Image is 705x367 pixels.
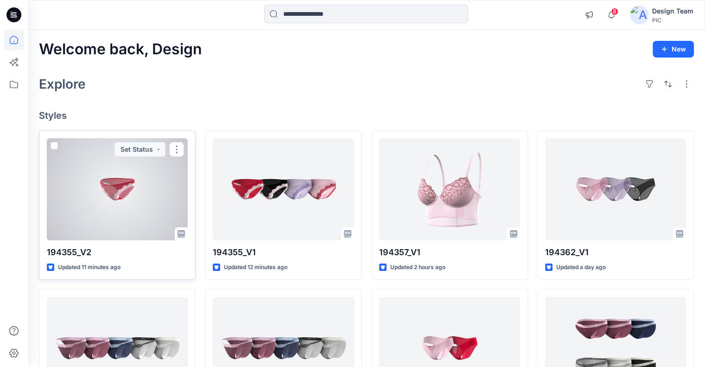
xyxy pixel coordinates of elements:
p: Updated 2 hours ago [390,263,445,272]
img: avatar [630,6,648,24]
p: Updated 12 minutes ago [224,263,287,272]
h2: Explore [39,77,86,91]
h4: Styles [39,110,694,121]
h2: Welcome back, Design [39,41,202,58]
a: 194362_V1 [545,138,686,240]
div: PIC [652,17,693,24]
p: Updated a day ago [556,263,606,272]
a: 194355_V2 [47,138,188,240]
p: 194362_V1 [545,246,686,259]
a: 194357_V1 [379,138,520,240]
span: 8 [611,8,618,15]
p: Updated 11 minutes ago [58,263,121,272]
p: 194355_V1 [213,246,354,259]
p: 194357_V1 [379,246,520,259]
p: 194355_V2 [47,246,188,259]
div: Design Team [652,6,693,17]
button: New [653,41,694,58]
a: 194355_V1 [213,138,354,240]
